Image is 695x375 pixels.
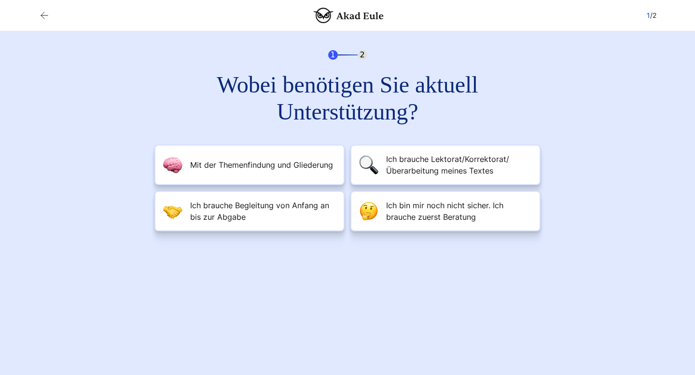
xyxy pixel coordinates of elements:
[647,11,650,19] span: 1
[647,10,656,21] div: /
[386,153,532,176] span: Ich brauche Lektorat/Korrektorat/Überarbeitung meines Textes
[328,50,338,60] span: 1
[358,50,367,60] span: 2
[386,200,532,223] span: Ich bin mir noch nicht sicher. Ich brauche zuerst Beratung
[174,71,521,125] h2: Wobei benötigen Sie aktuell Unterstützung?
[313,8,384,23] img: logo
[190,200,336,223] span: Ich brauche Begleitung von Anfang an bis zur Abgabe
[653,11,656,19] span: 2
[190,159,333,171] span: Mit der Themenfindung und Gliederung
